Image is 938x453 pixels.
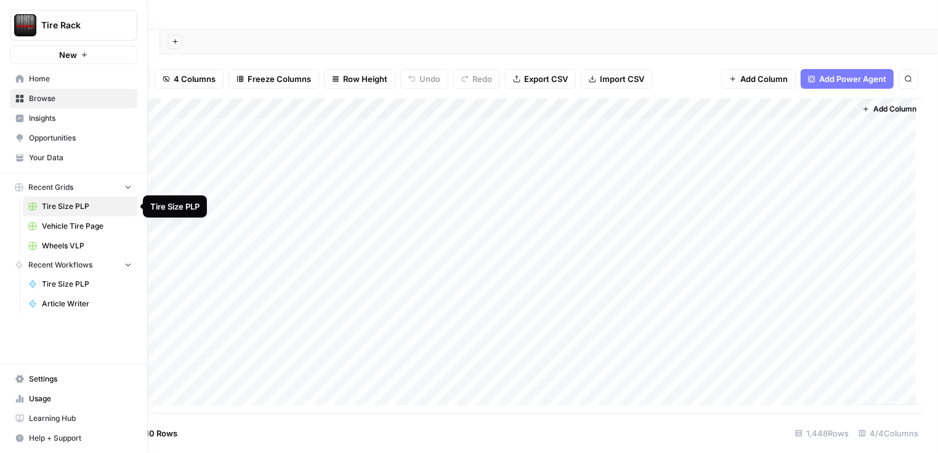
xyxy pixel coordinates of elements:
button: Undo [400,69,448,89]
span: Vehicle Tire Page [42,221,132,232]
a: Opportunities [10,128,137,148]
a: Home [10,69,137,89]
button: Workspace: Tire Rack [10,10,137,41]
span: Add Column [740,73,788,85]
div: Tire Size PLP [150,200,200,213]
button: Import CSV [581,69,652,89]
div: 1,448 Rows [790,423,854,443]
span: Add 10 Rows [128,427,177,439]
img: Tire Rack Logo [14,14,36,36]
span: Tire Rack [41,19,116,31]
a: Learning Hub [10,409,137,428]
a: Vehicle Tire Page [23,216,137,236]
a: Wheels VLP [23,236,137,256]
button: New [10,46,137,64]
span: Your Data [29,152,132,163]
button: Row Height [324,69,395,89]
a: Tire Size PLP [23,274,137,294]
span: Freeze Columns [248,73,311,85]
button: Help + Support [10,428,137,448]
span: Add Power Agent [819,73,886,85]
button: Recent Grids [10,178,137,197]
span: Export CSV [524,73,568,85]
span: Import CSV [600,73,644,85]
span: 4 Columns [174,73,216,85]
span: Help + Support [29,433,132,444]
a: Tire Size PLP [23,197,137,216]
span: Undo [419,73,440,85]
a: Article Writer [23,294,137,314]
span: Home [29,73,132,84]
span: Settings [29,373,132,385]
div: 4/4 Columns [854,423,923,443]
a: Your Data [10,148,137,168]
span: Usage [29,393,132,404]
span: Insights [29,113,132,124]
span: Article Writer [42,298,132,309]
span: Browse [29,93,132,104]
a: Browse [10,89,137,108]
button: Recent Workflows [10,256,137,274]
span: Recent Workflows [28,259,92,271]
button: Add Column [721,69,796,89]
span: Redo [472,73,492,85]
a: Usage [10,389,137,409]
span: New [59,49,77,61]
button: Add Power Agent [801,69,894,89]
span: Add Column [873,104,916,115]
button: Redo [453,69,500,89]
span: Tire Size PLP [42,201,132,212]
button: 4 Columns [155,69,224,89]
button: Add Column [857,101,921,117]
span: Opportunities [29,133,132,144]
a: Settings [10,369,137,389]
span: Tire Size PLP [42,279,132,290]
button: Freeze Columns [228,69,319,89]
a: Insights [10,108,137,128]
span: Row Height [343,73,387,85]
span: Learning Hub [29,413,132,424]
span: Wheels VLP [42,240,132,251]
button: Export CSV [505,69,576,89]
span: Recent Grids [28,182,73,193]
